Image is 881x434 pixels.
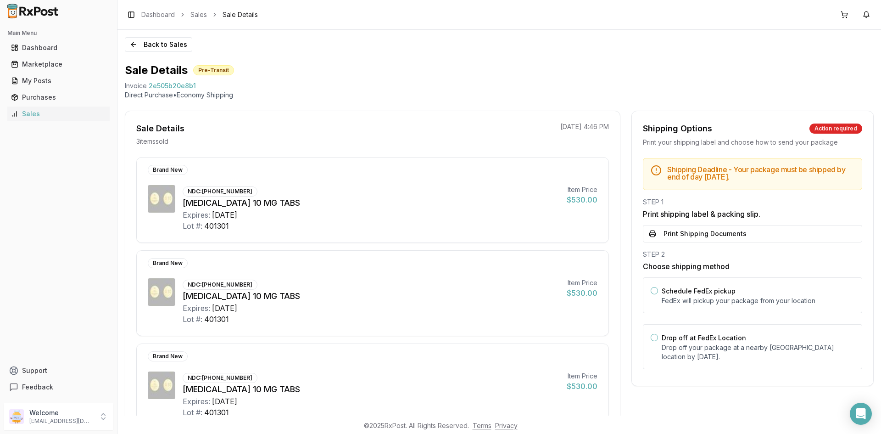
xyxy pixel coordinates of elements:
div: Pre-Transit [193,65,234,75]
a: Dashboard [7,39,110,56]
div: Sales [11,109,106,118]
div: NDC: [PHONE_NUMBER] [183,373,257,383]
button: Feedback [4,379,113,395]
div: $530.00 [567,194,597,205]
div: Brand New [148,351,188,361]
a: Terms [473,422,491,429]
div: Shipping Options [643,122,712,135]
div: Print your shipping label and choose how to send your package [643,138,862,147]
button: Print Shipping Documents [643,225,862,242]
div: [DATE] [212,396,237,407]
div: 401301 [204,220,229,231]
p: 3 item s sold [136,137,168,146]
img: User avatar [9,409,24,424]
div: Lot #: [183,220,202,231]
div: [DATE] [212,303,237,314]
div: Item Price [567,185,597,194]
div: Purchases [11,93,106,102]
p: FedEx will pickup your package from your location [662,296,854,305]
a: Sales [190,10,207,19]
span: Sale Details [223,10,258,19]
a: Marketplace [7,56,110,73]
img: Jardiance 10 MG TABS [148,185,175,213]
span: 2e505b20e8b1 [149,81,196,90]
div: 401301 [204,314,229,325]
button: Support [4,362,113,379]
h3: Choose shipping method [643,261,862,272]
div: $530.00 [567,381,597,392]
button: My Posts [4,73,113,88]
img: RxPost Logo [4,4,62,18]
div: Action required [809,124,862,134]
div: Expires: [183,209,210,220]
div: Invoice [125,81,147,90]
button: Purchases [4,90,113,105]
button: Marketplace [4,57,113,72]
a: Purchases [7,89,110,106]
div: [MEDICAL_DATA] 10 MG TABS [183,383,559,396]
p: [DATE] 4:46 PM [560,122,609,131]
p: Direct Purchase • Economy Shipping [125,90,874,100]
p: Drop off your package at a nearby [GEOGRAPHIC_DATA] location by [DATE] . [662,343,854,361]
button: Dashboard [4,40,113,55]
label: Drop off at FedEx Location [662,334,746,342]
p: Welcome [29,408,93,417]
div: Marketplace [11,60,106,69]
button: Sales [4,107,113,121]
h2: Main Menu [7,29,110,37]
a: Dashboard [141,10,175,19]
div: STEP 1 [643,197,862,207]
nav: breadcrumb [141,10,258,19]
div: Open Intercom Messenger [850,403,872,425]
div: Sale Details [136,122,184,135]
div: Dashboard [11,43,106,52]
div: NDC: [PHONE_NUMBER] [183,186,257,197]
label: Schedule FedEx pickup [662,287,736,295]
a: My Posts [7,73,110,89]
div: [DATE] [212,209,237,220]
div: Brand New [148,258,188,268]
div: STEP 2 [643,250,862,259]
h3: Print shipping label & packing slip. [643,209,862,220]
button: Back to Sales [125,37,192,52]
div: Expires: [183,303,210,314]
a: Sales [7,106,110,122]
div: Expires: [183,396,210,407]
div: NDC: [PHONE_NUMBER] [183,280,257,290]
div: Lot #: [183,407,202,418]
div: Item Price [567,278,597,287]
div: Brand New [148,165,188,175]
div: 401301 [204,407,229,418]
div: Item Price [567,372,597,381]
h5: Shipping Deadline - Your package must be shipped by end of day [DATE] . [667,166,854,180]
div: [MEDICAL_DATA] 10 MG TABS [183,290,559,303]
img: Jardiance 10 MG TABS [148,278,175,306]
h1: Sale Details [125,63,188,78]
div: My Posts [11,76,106,85]
a: Privacy [495,422,518,429]
div: $530.00 [567,287,597,299]
div: Lot #: [183,314,202,325]
p: [EMAIL_ADDRESS][DOMAIN_NAME] [29,417,93,425]
span: Feedback [22,383,53,392]
div: [MEDICAL_DATA] 10 MG TABS [183,197,559,209]
img: Jardiance 10 MG TABS [148,372,175,399]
